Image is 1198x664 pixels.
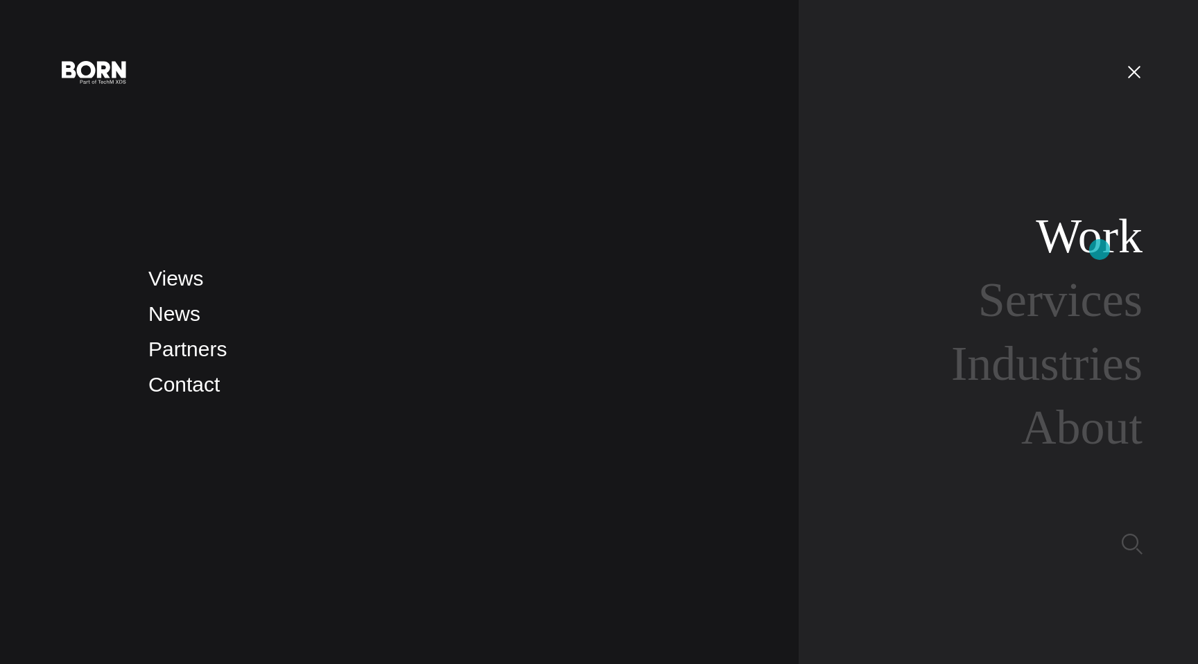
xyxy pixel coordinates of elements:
img: Search [1122,534,1143,554]
a: Work [1036,209,1143,263]
a: Industries [951,337,1143,390]
a: Views [148,267,203,290]
a: Partners [148,338,227,360]
button: Open [1118,57,1151,86]
a: News [148,302,200,325]
a: Services [978,273,1143,326]
a: About [1021,401,1143,454]
a: Contact [148,373,220,396]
